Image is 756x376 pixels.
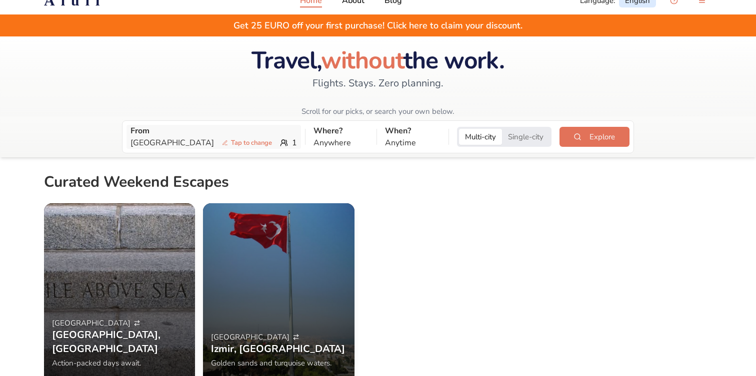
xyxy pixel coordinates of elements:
p: Action-packed days await. [52,358,187,368]
h3: Izmir , [GEOGRAPHIC_DATA] [211,342,345,356]
span: without [321,44,403,77]
p: From [130,125,297,137]
span: Tap to change [218,138,276,148]
span: Travel, the work. [251,44,504,77]
p: Golden sands and turquoise waters. [211,358,346,368]
p: When? [385,125,440,137]
div: Trip style [457,127,551,147]
span: Flights. Stays. Zero planning. [312,76,443,90]
h3: [GEOGRAPHIC_DATA] , [GEOGRAPHIC_DATA] [52,328,187,356]
button: Multi-city [459,129,502,145]
button: Single-city [502,129,549,145]
p: [GEOGRAPHIC_DATA] [130,137,276,149]
p: Where? [313,125,368,137]
span: [GEOGRAPHIC_DATA] [211,332,289,342]
div: 1 [130,137,297,149]
p: Anytime [385,137,440,149]
button: Explore [559,127,629,147]
span: [GEOGRAPHIC_DATA] [52,318,130,328]
h2: Curated Weekend Escapes [44,173,229,195]
p: Anywhere [313,137,368,149]
span: Scroll for our picks, or search your own below. [301,106,454,116]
